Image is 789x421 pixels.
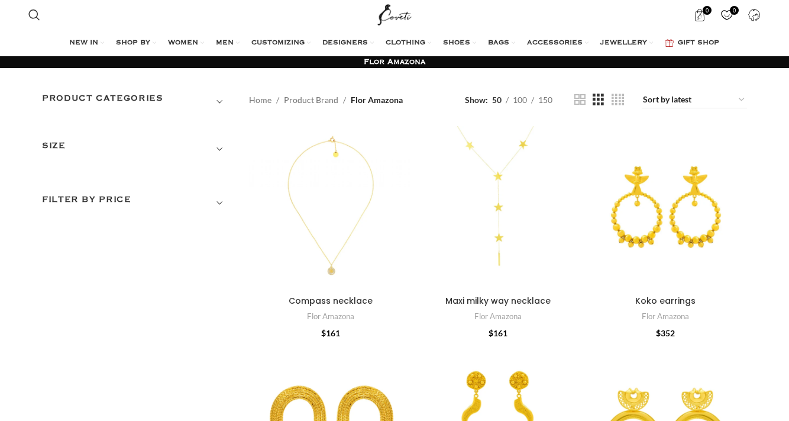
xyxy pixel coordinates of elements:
a: JEWELLERY [600,31,653,55]
span: WOMEN [168,38,198,48]
h3: Filter by price [42,193,231,213]
a: Maxi milky way necklace [416,126,580,290]
span: 0 [730,6,739,15]
a: 0 [715,3,739,27]
a: Flor Amazona [642,311,689,322]
span: ACCESSORIES [527,38,583,48]
a: Search [22,3,46,27]
a: Site logo [375,9,415,19]
a: Koko earrings [583,126,747,290]
a: Flor Amazona [307,311,354,322]
span: $ [321,328,326,338]
span: NEW IN [69,38,98,48]
span: SHOES [443,38,470,48]
h3: SIZE [42,139,231,159]
span: $ [489,328,493,338]
a: MEN [216,31,240,55]
a: BAGS [488,31,515,55]
bdi: 161 [489,328,507,338]
a: DESIGNERS [322,31,374,55]
img: GiftBag [665,39,674,47]
a: Koko earrings [635,295,696,307]
a: Compass necklace [249,126,413,290]
span: CLOTHING [386,38,425,48]
span: SHOP BY [116,38,150,48]
a: Compass necklace [289,295,373,307]
a: Flor Amazona [474,311,522,322]
a: GIFT SHOP [665,31,719,55]
a: NEW IN [69,31,104,55]
bdi: 161 [321,328,340,338]
a: WOMEN [168,31,204,55]
div: My Wishlist [715,3,739,27]
h3: Product categories [42,92,231,112]
span: MEN [216,38,234,48]
a: SHOP BY [116,31,156,55]
span: BAGS [488,38,509,48]
span: GIFT SHOP [678,38,719,48]
bdi: 352 [656,328,675,338]
a: CLOTHING [386,31,431,55]
a: CUSTOMIZING [251,31,311,55]
span: 0 [703,6,712,15]
a: ACCESSORIES [527,31,588,55]
a: Maxi milky way necklace [445,295,551,307]
span: JEWELLERY [600,38,647,48]
span: CUSTOMIZING [251,38,305,48]
a: SHOES [443,31,476,55]
div: Main navigation [22,31,766,55]
span: $ [656,328,661,338]
a: 0 [688,3,712,27]
span: DESIGNERS [322,38,368,48]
